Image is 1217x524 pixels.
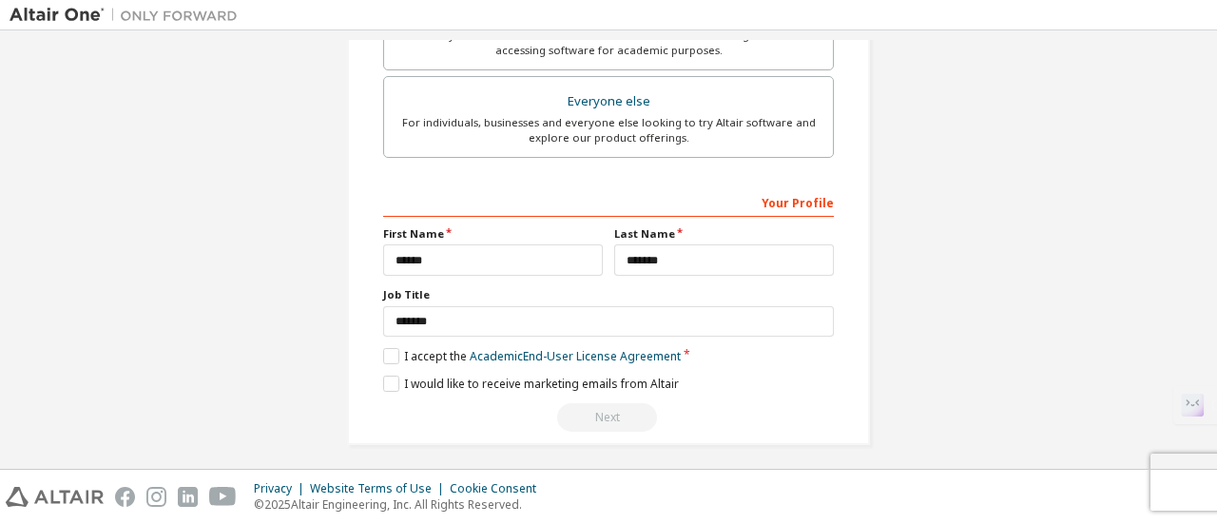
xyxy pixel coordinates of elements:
label: Job Title [383,287,834,302]
img: altair_logo.svg [6,487,104,507]
div: Everyone else [396,88,821,115]
p: © 2025 Altair Engineering, Inc. All Rights Reserved. [254,496,548,513]
img: facebook.svg [115,487,135,507]
label: Last Name [614,226,834,242]
div: For faculty & administrators of academic institutions administering students and accessing softwa... [396,28,821,58]
a: Academic End-User License Agreement [470,348,681,364]
img: youtube.svg [209,487,237,507]
label: First Name [383,226,603,242]
img: linkedin.svg [178,487,198,507]
label: I would like to receive marketing emails from Altair [383,376,679,392]
div: Website Terms of Use [310,481,450,496]
img: Altair One [10,6,247,25]
div: Read and acccept EULA to continue [383,403,834,432]
div: For individuals, businesses and everyone else looking to try Altair software and explore our prod... [396,115,821,146]
div: Your Profile [383,186,834,217]
div: Cookie Consent [450,481,548,496]
div: Privacy [254,481,310,496]
img: instagram.svg [146,487,166,507]
label: I accept the [383,348,681,364]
